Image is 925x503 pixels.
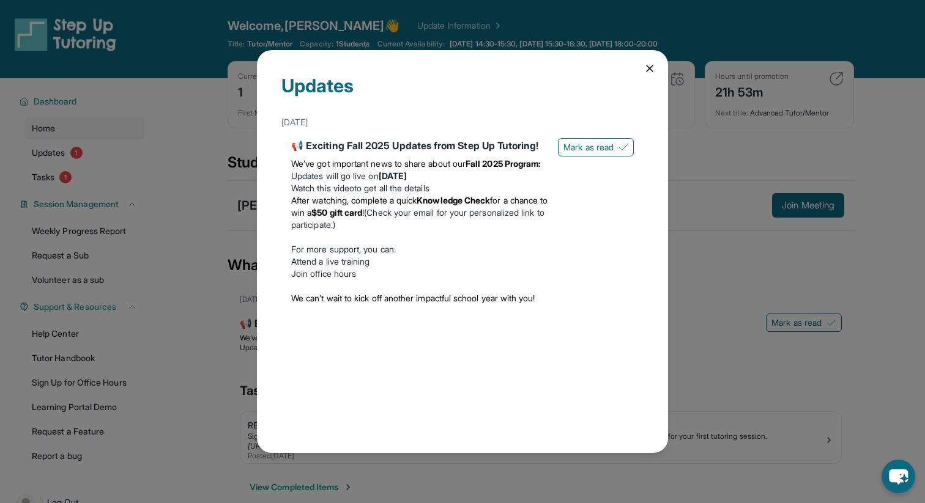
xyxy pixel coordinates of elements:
[563,141,614,153] span: Mark as read
[379,171,407,181] strong: [DATE]
[311,207,362,218] strong: $50 gift card
[281,111,644,133] div: [DATE]
[291,268,356,279] a: Join office hours
[291,183,354,193] a: Watch this video
[558,138,634,156] button: Mark as read
[882,460,915,493] button: chat-button
[619,142,628,152] img: Mark as read
[291,182,548,194] li: to get all the details
[291,170,548,182] li: Updates will go live on
[417,195,490,205] strong: Knowledge Check
[291,138,548,153] div: 📢 Exciting Fall 2025 Updates from Step Up Tutoring!
[466,158,541,169] strong: Fall 2025 Program:
[281,75,644,111] div: Updates
[291,195,417,205] span: After watching, complete a quick
[362,207,364,218] span: !
[291,243,548,255] p: For more support, you can:
[291,194,548,231] li: (Check your email for your personalized link to participate.)
[291,293,535,303] span: We can’t wait to kick off another impactful school year with you!
[291,158,466,169] span: We’ve got important news to share about our
[291,256,370,266] a: Attend a live training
